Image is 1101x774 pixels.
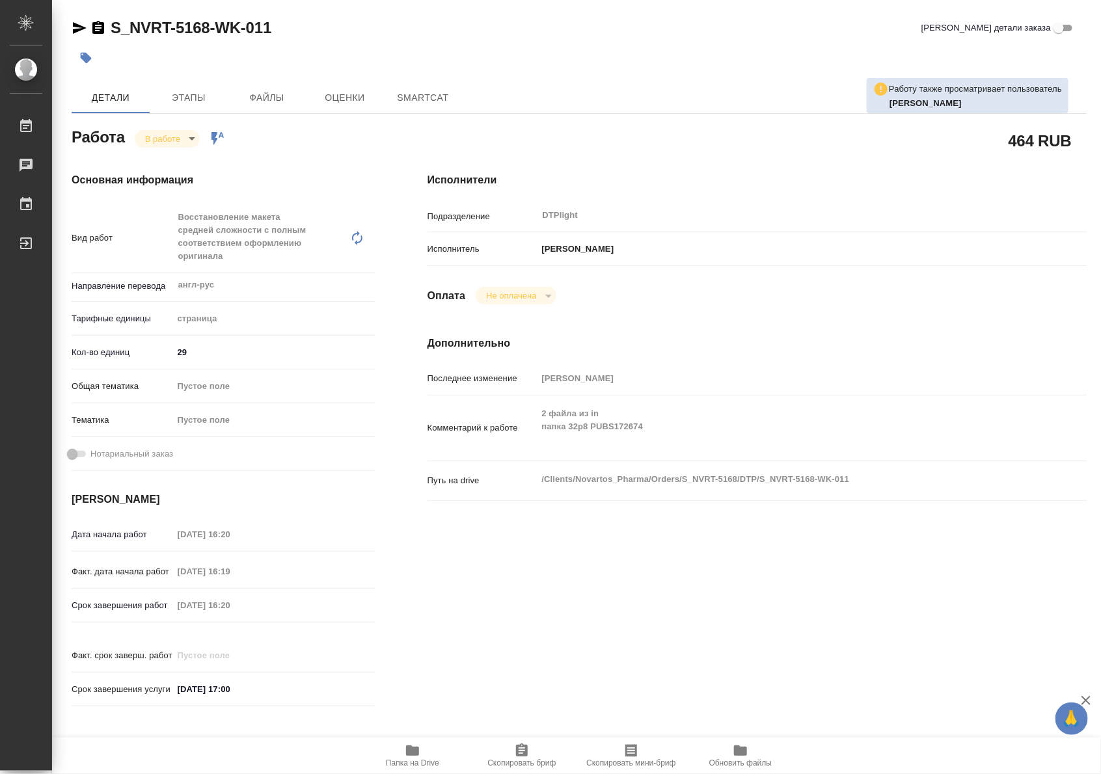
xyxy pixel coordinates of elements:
button: Обновить файлы [686,738,795,774]
p: Факт. дата начала работ [72,565,173,578]
p: Кол-во единиц [72,346,173,359]
span: Этапы [157,90,220,106]
textarea: 2 файла из in папка 32p8 PUBS172674 [537,403,1032,451]
textarea: /Clients/Novartos_Pharma/Orders/S_NVRT-5168/DTP/S_NVRT-5168-WK-011 [537,468,1032,490]
button: Добавить тэг [72,44,100,72]
span: Оценки [314,90,376,106]
span: Скопировать бриф [487,758,556,767]
div: Пустое поле [173,409,375,431]
p: Вид работ [72,232,173,245]
input: Пустое поле [173,562,287,581]
span: [PERSON_NAME] детали заказа [921,21,1051,34]
p: [PERSON_NAME] [537,243,614,256]
button: Скопировать бриф [467,738,577,774]
h2: 464 RUB [1009,129,1072,152]
p: Срок завершения работ [72,599,173,612]
button: В работе [141,133,184,144]
p: Тематика [72,414,173,427]
span: Файлы [236,90,298,106]
div: страница [173,308,375,330]
p: Тарифные единицы [72,312,173,325]
h4: Дополнительно [428,336,1087,351]
p: Последнее изменение [428,372,537,385]
p: Общая тематика [72,380,173,393]
input: ✎ Введи что-нибудь [173,680,287,699]
input: Пустое поле [173,525,287,544]
span: Детали [79,90,142,106]
input: ✎ Введи что-нибудь [173,343,375,362]
p: Дата начала работ [72,528,173,541]
h4: [PERSON_NAME] [72,492,375,507]
p: Комментарий к работе [428,421,537,434]
h4: Основная информация [72,172,375,188]
button: Скопировать ссылку для ЯМессенджера [72,20,87,36]
input: Пустое поле [173,646,287,665]
p: Подразделение [428,210,537,223]
div: Пустое поле [178,414,360,427]
p: Путь на drive [428,474,537,487]
div: Пустое поле [173,375,375,397]
button: Скопировать мини-бриф [577,738,686,774]
button: Не оплачена [482,290,540,301]
span: Обновить файлы [709,758,772,767]
span: 🙏 [1061,705,1083,732]
p: Срок завершения услуги [72,683,173,696]
span: Скопировать мини-бриф [586,758,675,767]
h4: Исполнители [428,172,1087,188]
a: S_NVRT-5168-WK-011 [111,19,271,36]
button: Папка на Drive [358,738,467,774]
div: В работе [135,130,200,148]
button: Скопировать ссылку [90,20,106,36]
span: SmartCat [392,90,454,106]
button: 🙏 [1055,702,1088,735]
span: Нотариальный заказ [90,447,173,460]
input: Пустое поле [173,596,287,615]
h4: Оплата [428,288,466,304]
span: Папка на Drive [386,758,439,767]
p: Исполнитель [428,243,537,256]
p: Факт. срок заверш. работ [72,649,173,662]
p: Направление перевода [72,280,173,293]
div: Пустое поле [178,380,360,393]
div: В работе [476,287,556,304]
h2: Работа [72,124,125,148]
input: Пустое поле [537,369,1032,388]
